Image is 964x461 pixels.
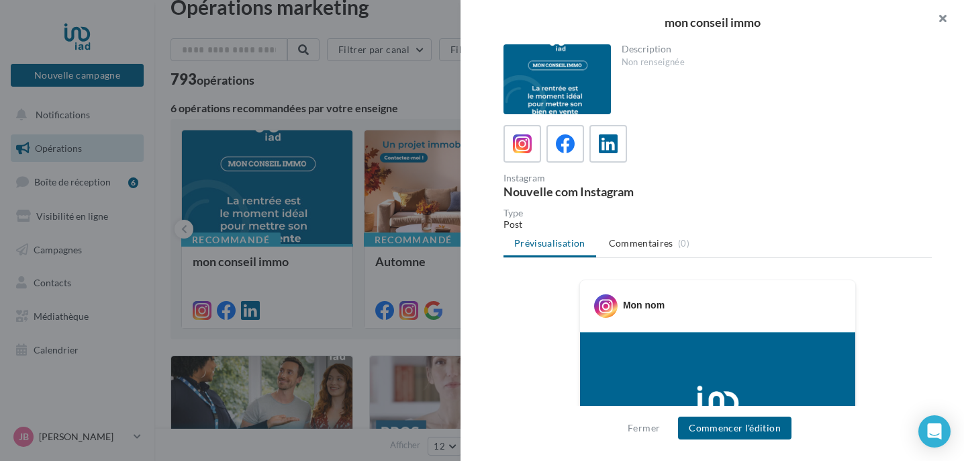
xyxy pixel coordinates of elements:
div: mon conseil immo [482,16,943,28]
span: (0) [678,238,689,249]
div: Type [503,208,932,218]
div: Mon nom [623,298,665,312]
div: Description [622,44,922,54]
div: Nouvelle com Instagram [503,185,712,198]
button: Commencer l'édition [678,417,791,439]
button: Fermer [622,420,665,436]
div: Post [503,218,932,231]
div: Open Intercom Messenger [918,415,951,448]
div: Instagram [503,173,712,183]
span: Commentaires [609,237,673,250]
div: Non renseignée [622,56,922,69]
